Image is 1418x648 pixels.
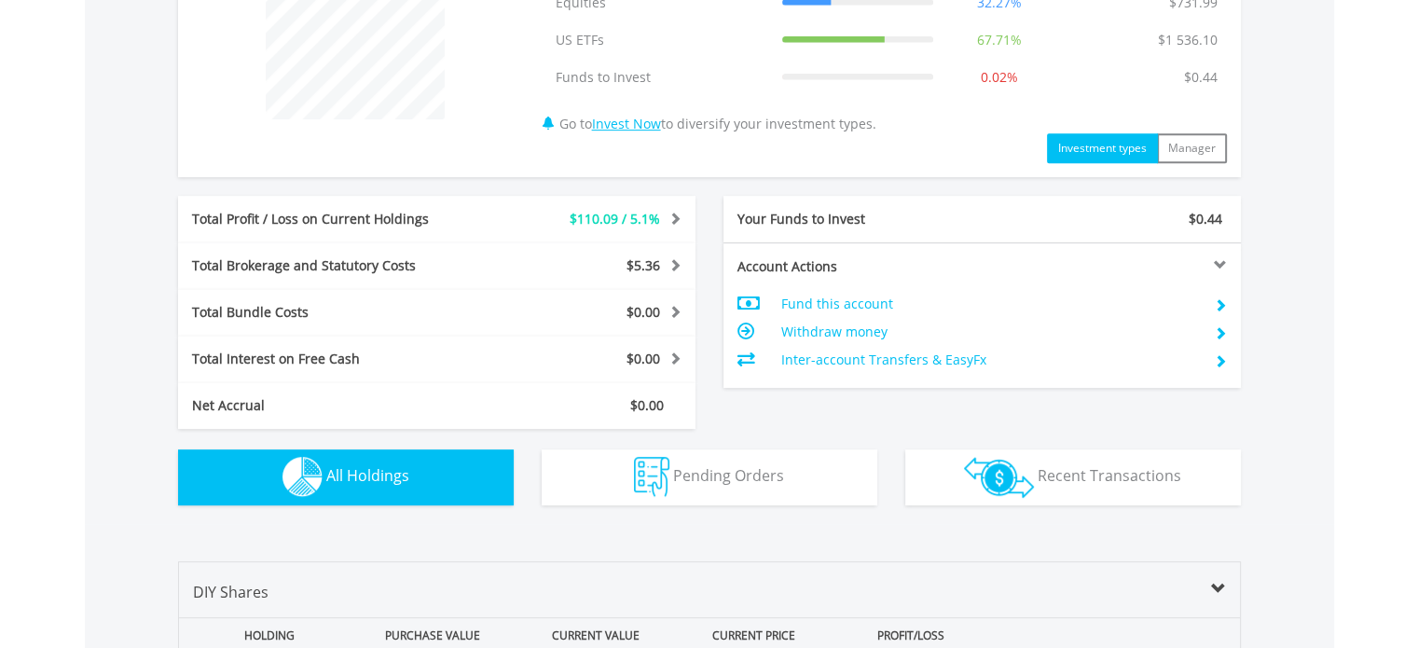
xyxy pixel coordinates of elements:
td: Inter-account Transfers & EasyFx [780,346,1199,374]
span: $0.00 [626,350,660,367]
img: holdings-wht.png [282,457,323,497]
td: Fund this account [780,290,1199,318]
td: 0.02% [943,59,1056,96]
td: $0.44 [1175,59,1227,96]
span: $0.44 [1189,210,1222,227]
span: DIY Shares [193,582,268,602]
div: Net Accrual [178,396,480,415]
span: Recent Transactions [1038,465,1181,486]
button: Recent Transactions [905,449,1241,505]
div: Total Bundle Costs [178,303,480,322]
td: US ETFs [546,21,773,59]
span: Pending Orders [673,465,784,486]
img: transactions-zar-wht.png [964,457,1034,498]
button: Pending Orders [542,449,877,505]
span: $0.00 [626,303,660,321]
span: All Holdings [326,465,409,486]
div: Total Brokerage and Statutory Costs [178,256,480,275]
span: $0.00 [630,396,664,414]
button: All Holdings [178,449,514,505]
button: Investment types [1047,133,1158,163]
img: pending_instructions-wht.png [634,457,669,497]
span: $5.36 [626,256,660,274]
button: Manager [1157,133,1227,163]
div: Total Interest on Free Cash [178,350,480,368]
td: Funds to Invest [546,59,773,96]
div: Total Profit / Loss on Current Holdings [178,210,480,228]
span: $110.09 / 5.1% [570,210,660,227]
td: Withdraw money [780,318,1199,346]
td: 67.71% [943,21,1056,59]
a: Invest Now [592,115,661,132]
td: $1 536.10 [1149,21,1227,59]
div: Your Funds to Invest [723,210,983,228]
div: Account Actions [723,257,983,276]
